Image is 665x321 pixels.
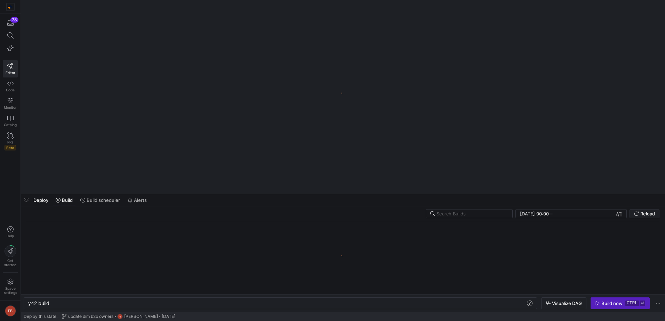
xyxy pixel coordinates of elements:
span: Help [6,234,15,238]
button: Build [53,194,76,206]
input: Search Builds [436,211,507,216]
span: [PERSON_NAME] [124,314,158,319]
span: Editor [6,71,15,75]
button: Reload [630,209,659,218]
button: Getstarted [3,242,18,270]
div: FB [5,305,16,316]
div: Build now [601,301,623,306]
div: 78 [10,17,18,23]
span: Get started [4,258,16,267]
input: End datetime [554,211,600,216]
button: Alerts [125,194,150,206]
span: – [550,211,553,216]
span: Reload [640,211,655,216]
span: Visualize DAG [552,301,582,306]
span: Build [62,197,73,203]
span: Build scheduler [87,197,120,203]
button: Help [3,223,18,241]
img: https://storage.googleapis.com/y42-prod-data-exchange/images/RPxujLVyfKs3dYbCaMXym8FJVsr3YB0cxJXX... [7,3,14,10]
a: Monitor [3,95,18,112]
button: 78 [3,17,18,29]
span: Deploy [33,197,48,203]
button: Visualize DAG [541,297,586,309]
a: Editor [3,60,18,77]
span: Catalog [4,123,17,127]
button: Build nowctrl⏎ [591,297,650,309]
span: Space settings [4,286,17,295]
span: [DATE] [162,314,175,319]
span: update dim b2b owners [68,314,113,319]
a: https://storage.googleapis.com/y42-prod-data-exchange/images/RPxujLVyfKs3dYbCaMXym8FJVsr3YB0cxJXX... [3,1,18,13]
kbd: ⏎ [640,301,645,306]
a: Code [3,77,18,95]
span: Alerts [134,197,147,203]
span: Monitor [4,105,17,109]
span: Code [6,88,15,92]
kbd: ctrl [625,301,639,306]
span: y42 build [28,300,49,306]
div: FB [117,314,123,319]
a: Catalog [3,112,18,130]
input: Start datetime [520,211,549,216]
a: Spacesettings [3,275,18,298]
span: PRs [7,140,13,144]
button: update dim b2b ownersFB[PERSON_NAME][DATE] [60,312,177,321]
img: logo.gif [338,254,348,264]
button: Build scheduler [77,194,123,206]
span: Deploy this state: [24,314,57,319]
button: FB [3,304,18,318]
a: PRsBeta [3,130,18,153]
span: Beta [5,145,16,150]
img: logo.gif [338,92,348,102]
